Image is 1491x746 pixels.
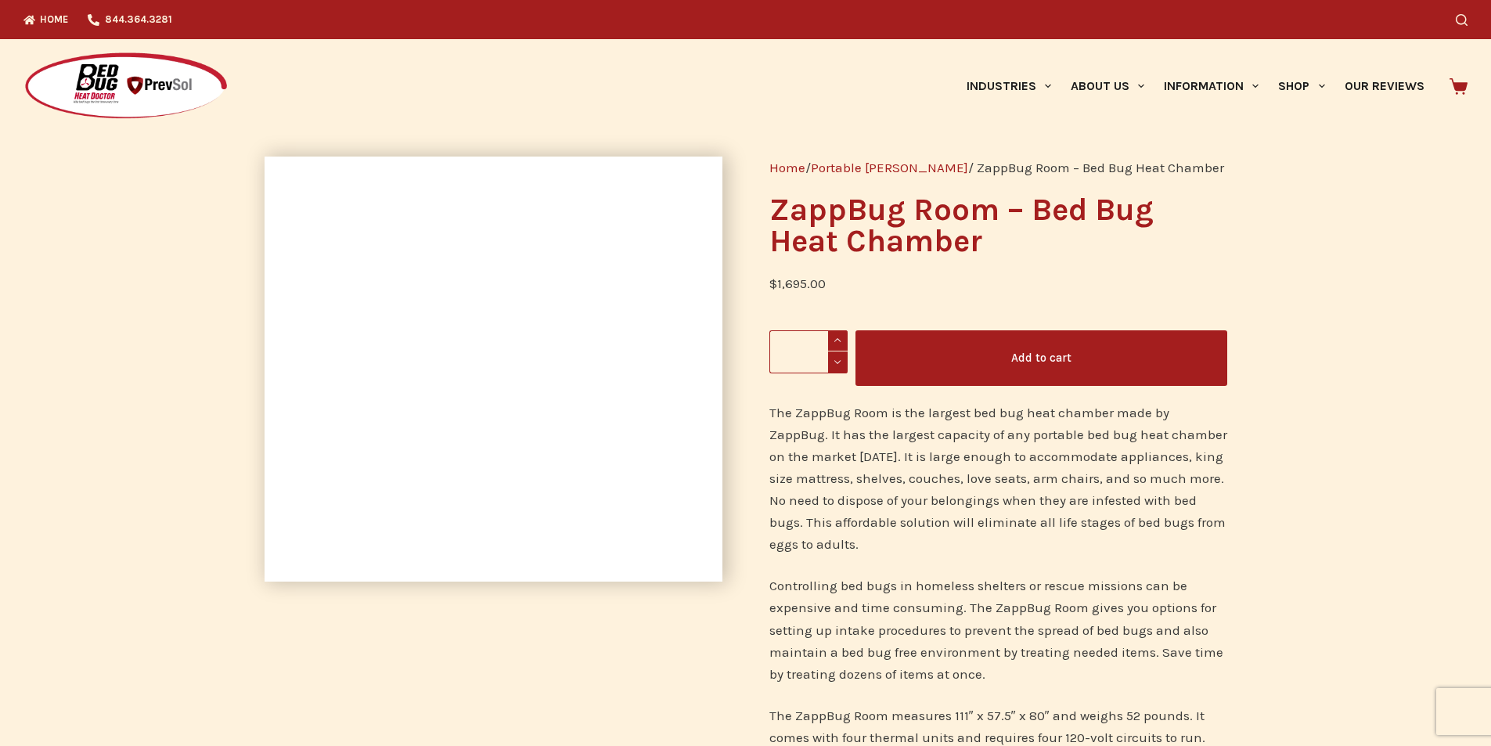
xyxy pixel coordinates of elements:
[956,39,1434,133] nav: Primary
[1334,39,1434,133] a: Our Reviews
[769,157,1227,178] nav: Breadcrumb
[769,276,777,291] span: $
[769,160,805,175] a: Home
[769,402,1227,555] p: The ZappBug Room is the largest bed bug heat chamber made by ZappBug. It has the largest capacity...
[769,276,826,291] bdi: 1,695.00
[769,330,848,373] input: Product quantity
[769,575,1227,684] p: Controlling bed bugs in homeless shelters or rescue missions can be expensive and time consuming....
[769,194,1227,257] h1: ZappBug Room – Bed Bug Heat Chamber
[1061,39,1154,133] a: About Us
[1269,39,1334,133] a: Shop
[1154,39,1269,133] a: Information
[23,52,229,121] img: Prevsol/Bed Bug Heat Doctor
[855,330,1227,386] button: Add to cart
[811,160,968,175] a: Portable [PERSON_NAME]
[956,39,1061,133] a: Industries
[1456,14,1468,26] button: Search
